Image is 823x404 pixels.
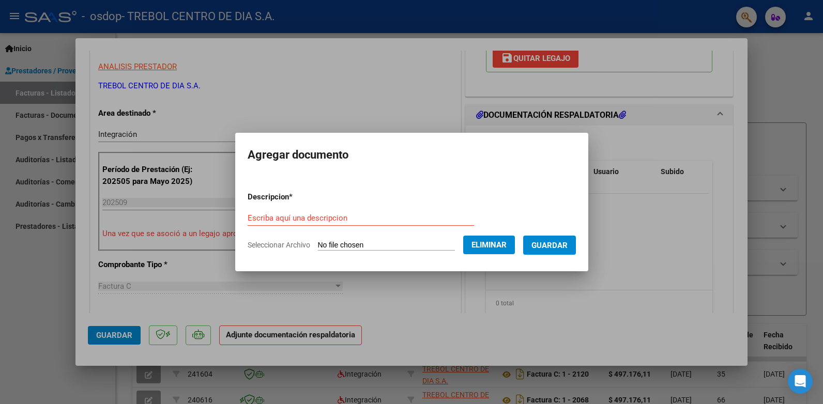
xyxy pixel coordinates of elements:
[248,191,346,203] p: Descripcion
[248,241,310,249] span: Seleccionar Archivo
[463,236,515,254] button: Eliminar
[523,236,576,255] button: Guardar
[471,240,507,250] span: Eliminar
[531,241,568,250] span: Guardar
[248,145,576,165] h2: Agregar documento
[788,369,813,394] div: Open Intercom Messenger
